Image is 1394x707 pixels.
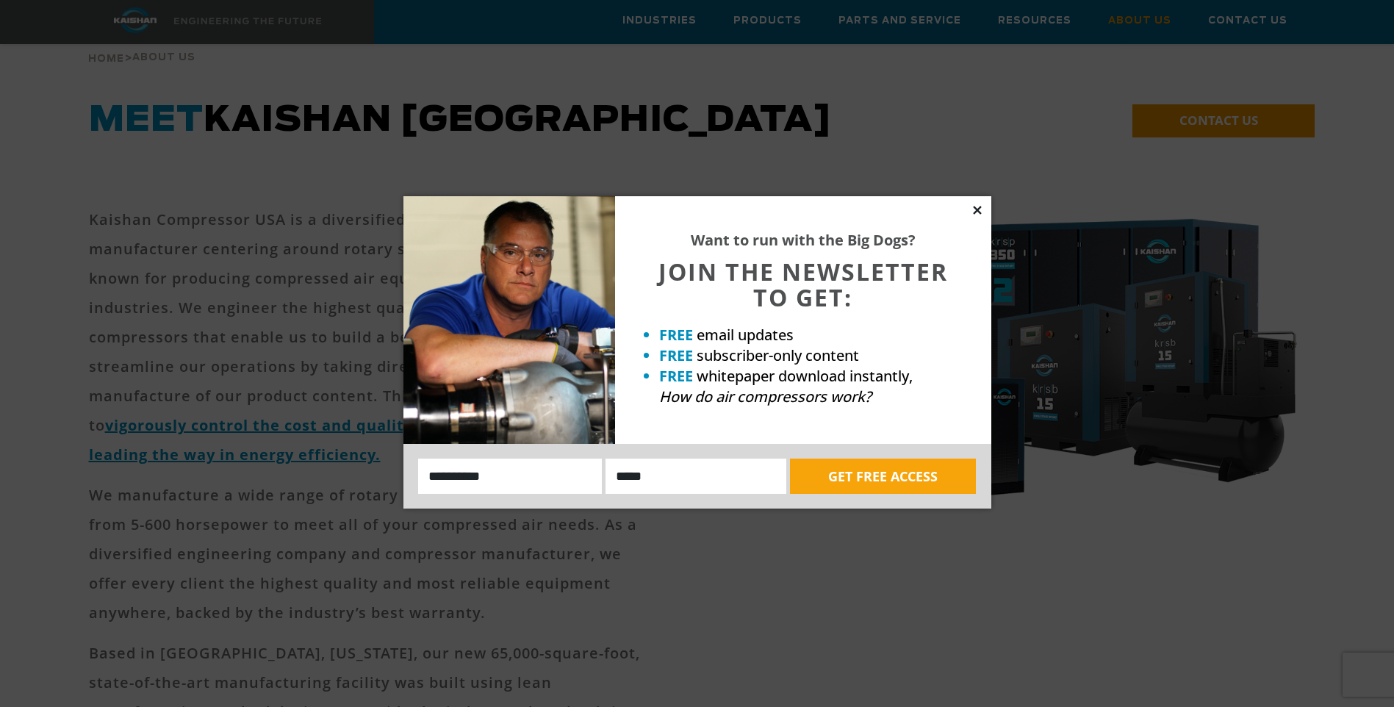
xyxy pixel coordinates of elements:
[418,459,603,494] input: Name:
[697,345,859,365] span: subscriber-only content
[971,204,984,217] button: Close
[659,366,693,386] strong: FREE
[606,459,786,494] input: Email
[659,387,872,406] em: How do air compressors work?
[790,459,976,494] button: GET FREE ACCESS
[659,345,693,365] strong: FREE
[691,230,916,250] strong: Want to run with the Big Dogs?
[697,366,913,386] span: whitepaper download instantly,
[658,256,948,313] span: JOIN THE NEWSLETTER TO GET:
[697,325,794,345] span: email updates
[659,325,693,345] strong: FREE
